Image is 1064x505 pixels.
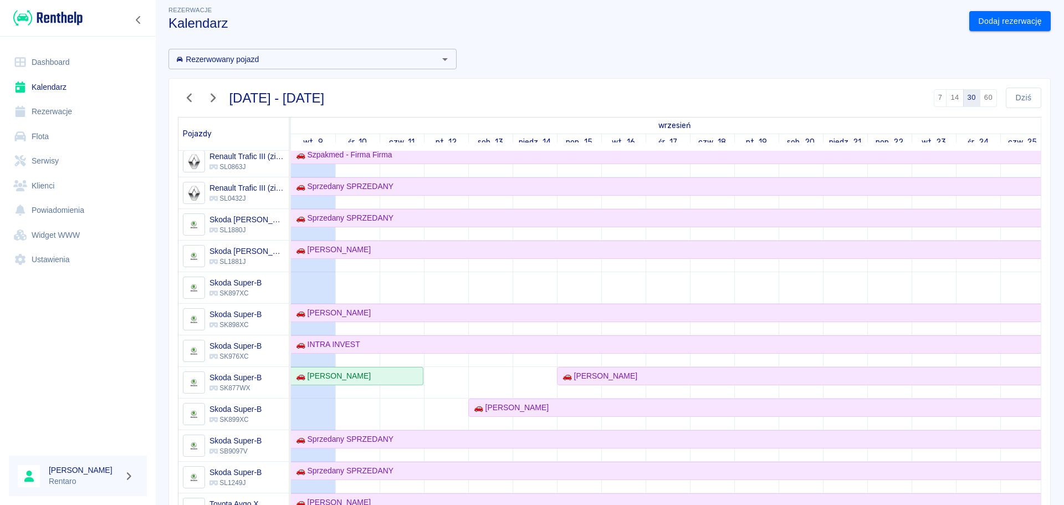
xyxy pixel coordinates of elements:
button: 30 dni [963,89,980,107]
h6: [PERSON_NAME] [49,465,120,476]
a: 25 września 2025 [1005,134,1040,150]
span: Pojazdy [183,129,212,139]
div: 🚗 Sprzedany SPRZEDANY [291,433,393,445]
h6: Skoda Super-B [209,404,262,415]
div: 🚗 [PERSON_NAME] [291,244,371,256]
div: 🚗 INTRA INVEST [291,339,360,350]
img: Image [185,216,203,234]
h6: Skoda Super-B [209,277,262,288]
img: Image [185,405,203,424]
a: 10 września 2025 [345,134,370,150]
div: 🚗 [PERSON_NAME] [558,370,637,382]
h6: Skoda Super-B [209,309,262,320]
div: 🚗 Szpakmed - Firma Firma [291,149,392,161]
a: 20 września 2025 [784,134,817,150]
img: Image [185,437,203,455]
a: Klienci [9,174,147,198]
a: 9 września 2025 [300,134,326,150]
div: 🚗 [PERSON_NAME] [291,307,371,319]
img: Image [185,184,203,202]
p: Rentaro [49,476,120,487]
input: Wyszukaj i wybierz pojazdy... [172,52,435,66]
a: 18 września 2025 [695,134,729,150]
button: 14 dni [946,89,963,107]
div: 🚗 Sprzedany SPRZEDANY [291,181,393,192]
a: Rezerwacje [9,99,147,124]
p: SK976XC [209,351,262,361]
h6: Skoda Octavia IV Kombi [209,246,284,257]
h6: Renault Trafic III (zielony) [209,182,284,193]
a: Dodaj rezerwację [969,11,1051,32]
img: Renthelp logo [13,9,83,27]
p: SL0432J [209,193,284,203]
a: Dashboard [9,50,147,75]
h6: Skoda Super-B [209,372,262,383]
a: 12 września 2025 [433,134,460,150]
p: SK898XC [209,320,262,330]
h6: Skoda Super-B [209,435,262,446]
a: 13 września 2025 [475,134,507,150]
a: 11 września 2025 [386,134,418,150]
span: Rezerwacje [168,7,212,13]
h6: Renault Trafic III (zielony) [209,151,284,162]
img: Image [185,279,203,297]
a: 17 września 2025 [656,134,680,150]
button: 7 dni [934,89,947,107]
img: Image [185,468,203,487]
a: 16 września 2025 [609,134,638,150]
p: SK899XC [209,415,262,425]
p: SK897XC [209,288,262,298]
p: SL1249J [209,478,262,488]
img: Image [185,152,203,171]
p: SL0863J [209,162,284,172]
div: 🚗 [PERSON_NAME] [291,370,371,382]
a: Ustawienia [9,247,147,272]
a: 24 września 2025 [965,134,991,150]
p: SB9097V [209,446,262,456]
div: 🚗 Sprzedany SPRZEDANY [291,212,393,224]
button: Otwórz [437,52,453,67]
a: Flota [9,124,147,149]
a: 19 września 2025 [743,134,770,150]
a: 22 września 2025 [873,134,907,150]
p: SL1880J [209,225,284,235]
a: 23 września 2025 [919,134,949,150]
button: Zwiń nawigację [130,13,147,27]
a: 14 września 2025 [516,134,554,150]
button: 60 dni [980,89,997,107]
img: Image [185,342,203,360]
p: SL1881J [209,257,284,267]
div: 🚗 Sprzedany SPRZEDANY [291,465,393,477]
h6: Skoda Super-B [209,340,262,351]
div: 🚗 [PERSON_NAME] [469,402,549,414]
a: 21 września 2025 [826,134,864,150]
h3: [DATE] - [DATE] [229,90,325,106]
a: Renthelp logo [9,9,83,27]
a: Serwisy [9,149,147,174]
button: Dziś [1006,88,1041,108]
a: Kalendarz [9,75,147,100]
a: Powiadomienia [9,198,147,223]
img: Image [185,310,203,329]
h6: Skoda Super-B [209,467,262,478]
a: 9 września 2025 [656,118,693,134]
h6: Skoda Octavia IV Kombi [209,214,284,225]
h3: Kalendarz [168,16,960,31]
img: Image [185,247,203,266]
img: Image [185,374,203,392]
a: 15 września 2025 [563,134,595,150]
p: SK877WX [209,383,262,393]
a: Widget WWW [9,223,147,248]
